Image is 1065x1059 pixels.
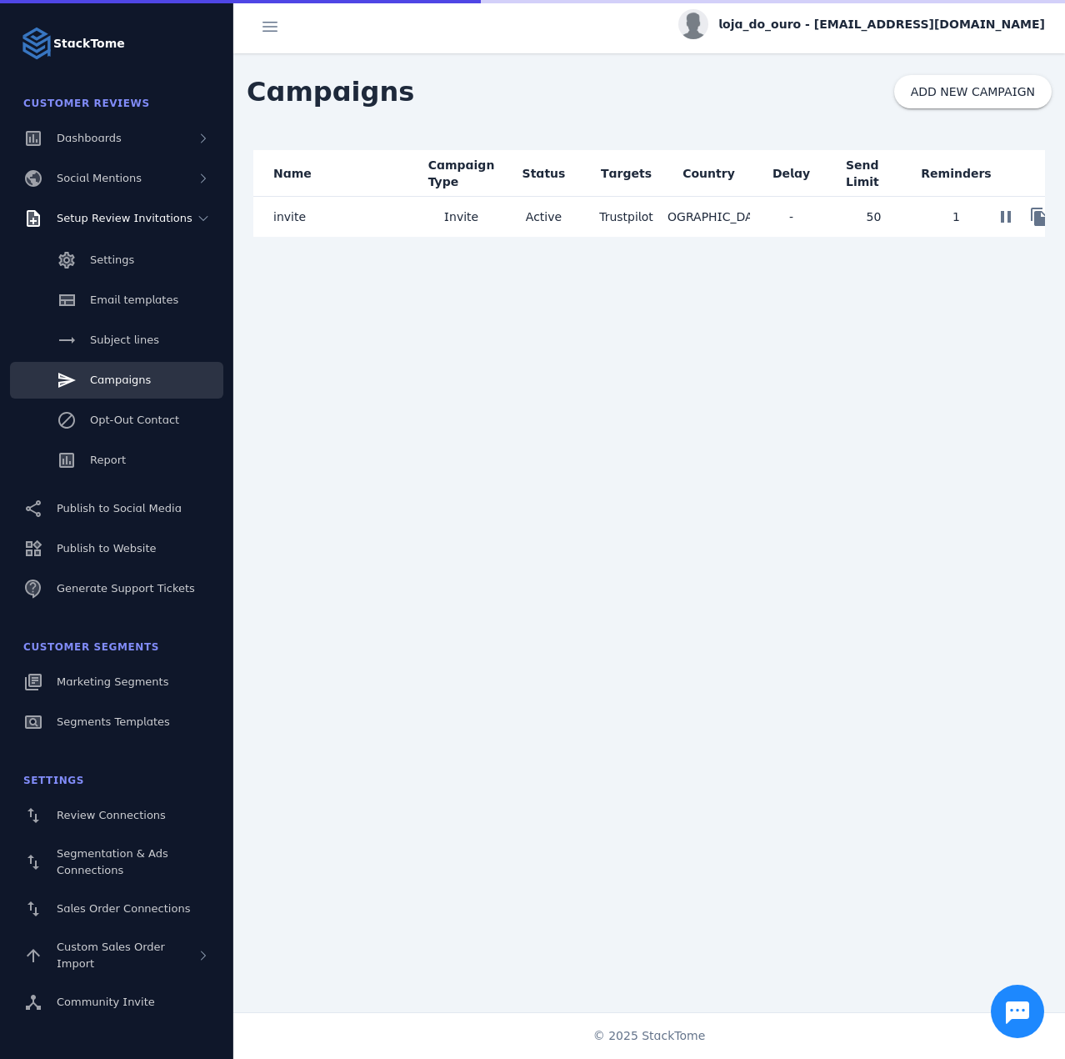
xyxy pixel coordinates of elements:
mat-header-cell: Status [502,150,585,197]
span: Community Invite [57,996,155,1008]
mat-header-cell: Reminders [915,150,997,197]
a: Subject lines [10,322,223,359]
a: Publish to Social Media [10,490,223,527]
span: Report [90,454,126,466]
mat-cell: - [750,197,832,237]
a: Segments Templates [10,704,223,740]
span: Sales Order Connections [57,902,190,915]
span: Segments Templates [57,715,170,728]
a: Sales Order Connections [10,891,223,927]
span: ADD NEW CAMPAIGN [911,86,1035,98]
span: Marketing Segments [57,675,168,688]
button: loja_do_ouro - [EMAIL_ADDRESS][DOMAIN_NAME] [678,9,1045,39]
span: Publish to Website [57,542,156,555]
mat-cell: Active [502,197,585,237]
span: Dashboards [57,132,122,144]
a: Marketing Segments [10,664,223,700]
mat-header-cell: Name [253,150,420,197]
span: Invite [444,207,478,227]
span: Subject lines [90,334,159,346]
img: profile.jpg [678,9,708,39]
span: Generate Support Tickets [57,582,195,595]
span: Publish to Social Media [57,502,182,514]
mat-header-cell: Send Limit [832,150,915,197]
span: loja_do_ouro - [EMAIL_ADDRESS][DOMAIN_NAME] [718,16,1045,33]
mat-header-cell: Country [667,150,750,197]
mat-cell: 1 [915,197,997,237]
span: Trustpilot [599,210,653,223]
a: Campaigns [10,362,223,399]
mat-cell: [GEOGRAPHIC_DATA] [667,197,750,237]
span: Social Mentions [57,172,142,184]
a: Community Invite [10,984,223,1021]
mat-cell: 50 [832,197,915,237]
a: Settings [10,242,223,279]
mat-header-cell: Targets [585,150,667,197]
a: Opt-Out Contact [10,402,223,439]
a: Segmentation & Ads Connections [10,837,223,887]
mat-header-cell: Delay [750,150,832,197]
span: Campaigns [233,58,427,125]
span: Opt-Out Contact [90,414,179,426]
img: Logo image [20,27,53,60]
span: Settings [23,775,84,786]
span: Setup Review Invitations [57,212,192,224]
span: Review Connections [57,809,166,821]
a: Review Connections [10,797,223,834]
button: ADD NEW CAMPAIGN [894,75,1052,108]
span: Customer Reviews [23,98,150,109]
span: Settings [90,253,134,266]
span: Custom Sales Order Import [57,941,165,970]
a: Report [10,442,223,479]
span: © 2025 StackTome [593,1027,706,1045]
span: Segmentation & Ads Connections [57,847,168,876]
strong: StackTome [53,35,125,53]
span: Campaigns [90,374,151,386]
span: Email templates [90,294,178,306]
a: Publish to Website [10,530,223,567]
a: Email templates [10,282,223,319]
mat-header-cell: Campaign Type [420,150,502,197]
span: Customer Segments [23,641,159,653]
span: invite [273,207,306,227]
a: Generate Support Tickets [10,570,223,607]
